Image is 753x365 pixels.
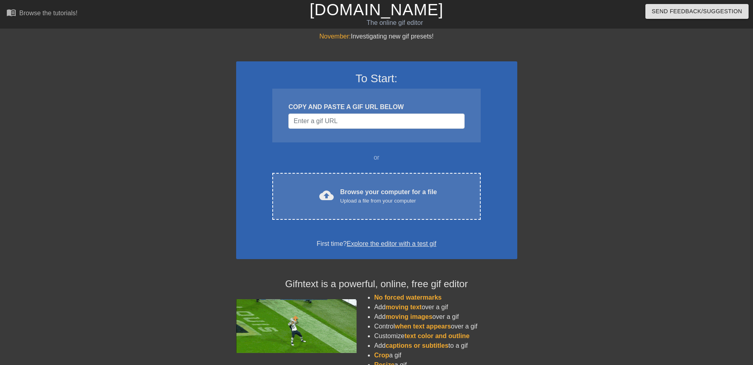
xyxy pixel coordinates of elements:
[319,33,351,40] span: November:
[255,18,535,28] div: The online gif editor
[236,278,517,290] h4: Gifntext is a powerful, online, free gif editor
[652,6,742,16] span: Send Feedback/Suggestion
[404,333,469,339] span: text color and outline
[247,72,507,85] h3: To Start:
[386,342,448,349] span: captions or subtitles
[386,304,422,310] span: moving text
[374,312,517,322] li: Add over a gif
[288,102,464,112] div: COPY AND PASTE A GIF URL BELOW
[257,153,496,162] div: or
[6,8,16,17] span: menu_book
[288,114,464,129] input: Username
[319,188,334,203] span: cloud_upload
[374,341,517,351] li: Add to a gif
[374,322,517,331] li: Control over a gif
[340,197,437,205] div: Upload a file from your computer
[374,331,517,341] li: Customize
[645,4,749,19] button: Send Feedback/Suggestion
[347,240,436,247] a: Explore the editor with a test gif
[374,302,517,312] li: Add over a gif
[374,352,389,359] span: Crop
[19,10,78,16] div: Browse the tutorials!
[374,351,517,360] li: a gif
[374,294,442,301] span: No forced watermarks
[340,187,437,205] div: Browse your computer for a file
[236,299,357,353] img: football_small.gif
[310,1,443,18] a: [DOMAIN_NAME]
[386,313,432,320] span: moving images
[236,32,517,41] div: Investigating new gif presets!
[6,8,78,20] a: Browse the tutorials!
[247,239,507,249] div: First time?
[395,323,451,330] span: when text appears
